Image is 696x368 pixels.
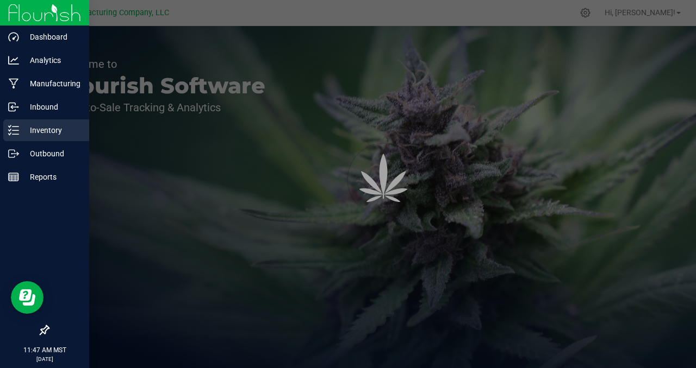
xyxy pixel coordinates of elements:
[8,55,19,66] inline-svg: Analytics
[8,101,19,112] inline-svg: Inbound
[19,30,84,43] p: Dashboard
[11,281,43,314] iframe: Resource center
[19,77,84,90] p: Manufacturing
[5,345,84,355] p: 11:47 AM MST
[8,78,19,89] inline-svg: Manufacturing
[8,125,19,136] inline-svg: Inventory
[19,170,84,183] p: Reports
[19,124,84,137] p: Inventory
[8,148,19,159] inline-svg: Outbound
[19,54,84,67] p: Analytics
[8,31,19,42] inline-svg: Dashboard
[19,147,84,160] p: Outbound
[19,100,84,113] p: Inbound
[5,355,84,363] p: [DATE]
[8,172,19,182] inline-svg: Reports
